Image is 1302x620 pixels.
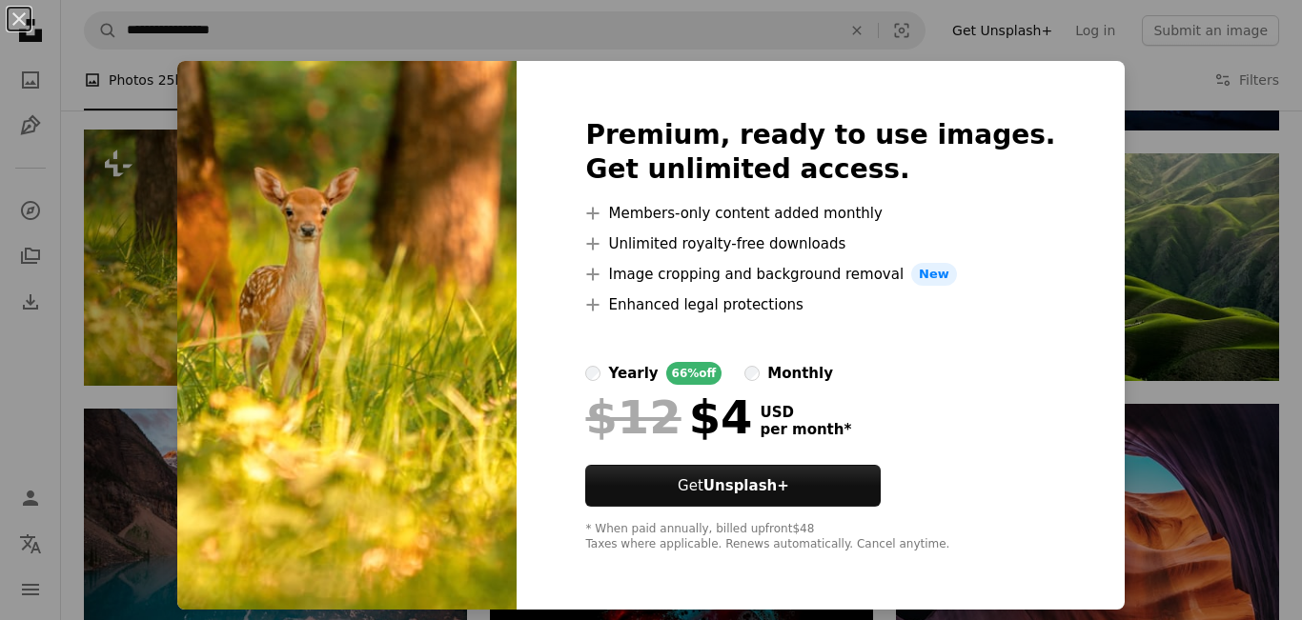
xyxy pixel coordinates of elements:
input: yearly66%off [585,366,600,381]
div: 66% off [666,362,722,385]
img: premium_photo-1675847898334-5dcaffb65772 [177,61,517,610]
span: USD [760,404,851,421]
div: monthly [767,362,833,385]
div: * When paid annually, billed upfront $48 Taxes where applicable. Renews automatically. Cancel any... [585,522,1055,552]
li: Unlimited royalty-free downloads [585,232,1055,255]
div: $4 [585,392,752,442]
span: $12 [585,392,681,442]
span: New [911,263,957,286]
h2: Premium, ready to use images. Get unlimited access. [585,118,1055,187]
div: yearly [608,362,658,385]
input: monthly [744,366,760,381]
span: per month * [760,421,851,438]
li: Enhanced legal protections [585,293,1055,316]
li: Image cropping and background removal [585,263,1055,286]
button: GetUnsplash+ [585,465,881,507]
li: Members-only content added monthly [585,202,1055,225]
strong: Unsplash+ [703,477,789,494]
